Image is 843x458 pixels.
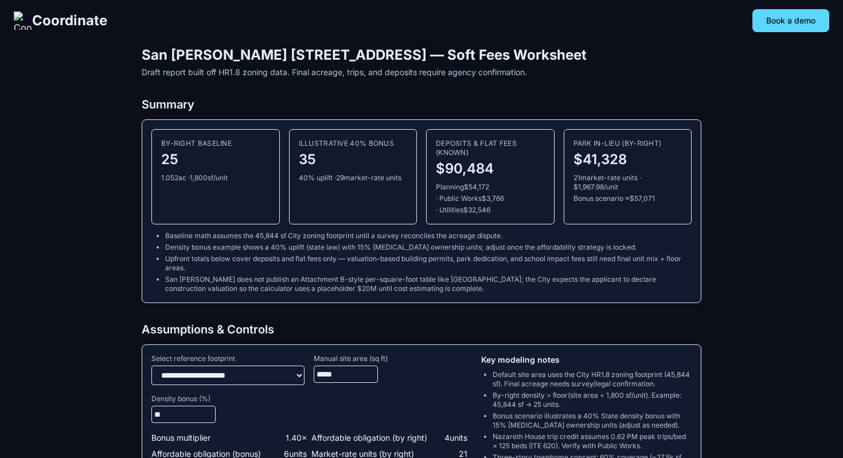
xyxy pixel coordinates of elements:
[444,432,467,444] span: 4 units
[165,254,692,273] li: Upfront totals below cover deposits and flat fees only — valuation-based building permits, park d...
[151,406,216,423] input: Density bonus (%)
[161,173,270,183] div: 1.052 ac · 1,800 sf/unit
[493,391,692,409] li: By-right density = floor(site area ÷ 1,800 sf/unit). Example: 45,844 sf → 25 units.
[314,354,467,363] span: Manual site area (sq ft)
[299,139,408,148] div: Illustrative 40% bonus
[436,183,489,192] span: Planning $54,172
[151,366,305,385] select: Select reference footprint
[436,160,545,178] div: $90,484
[493,432,692,451] li: Nazareth House trip credit assumes 0.62 PM peak trips/bed × 125 beds (ITE 620). Verify with Publi...
[161,139,270,148] div: By-right baseline
[481,354,692,366] h3: Key modeling notes
[573,150,682,169] div: $41,328
[493,412,692,430] li: Bonus scenario illustrates a 40% State density bonus with 15% [MEDICAL_DATA] ownership units (adj...
[299,173,408,183] div: 40 % uplift · 29 market-rate units
[142,46,701,64] h1: San [PERSON_NAME] [STREET_ADDRESS] — Soft Fees Worksheet
[151,354,305,363] span: Select reference footprint
[165,275,692,293] li: San [PERSON_NAME] does not publish an Attachment B-style per-square-foot table like [GEOGRAPHIC_D...
[286,432,307,444] span: 1.40 ×
[161,150,270,169] div: 25
[151,432,210,444] span: Bonus multiplier
[165,243,692,252] li: Density bonus example shows a 40% uplift (state law) with 15% [MEDICAL_DATA] ownership units; adj...
[436,205,490,215] span: · Utilities $32,546
[311,432,427,444] span: Affordable obligation (by right)
[165,231,692,240] li: Baseline math assumes the 45,844 sf City zoning footprint until a survey reconciles the acreage d...
[151,394,305,403] span: Density bonus (%)
[142,96,701,112] h2: Summary
[32,11,107,30] span: Coordinate
[436,194,504,203] span: · Public Works $3,766
[436,139,545,157] div: Deposits & flat fees (known)
[573,194,682,203] div: Bonus scenario ≈ $57,071
[573,173,682,192] div: 21 market-rate units · $ 1,967.98 /unit
[14,11,32,30] img: Coordinate
[142,321,701,337] h2: Assumptions & Controls
[493,370,692,389] li: Default site area uses the City HR1.8 zoning footprint (45,844 sf). Final acreage needs survey/le...
[14,11,107,30] a: Coordinate
[752,9,829,32] button: Book a demo
[314,366,378,383] input: Manual site area (sq ft)
[573,139,682,148] div: Park in-lieu (by-right)
[142,67,701,78] p: Draft report built off HR1.8 zoning data. Final acreage, trips, and deposits require agency confi...
[299,150,408,169] div: 35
